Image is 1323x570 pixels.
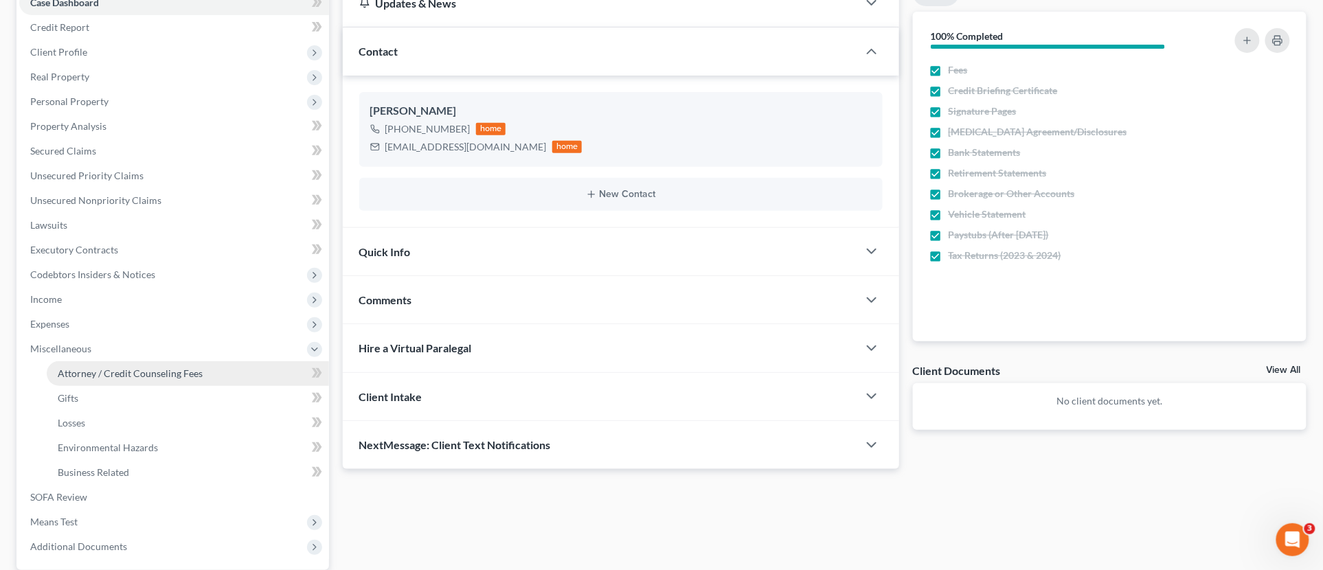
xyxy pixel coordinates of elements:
div: [EMAIL_ADDRESS][DOMAIN_NAME] [385,140,547,154]
span: Hire a Virtual Paralegal [359,341,472,354]
strong: 100% Completed [931,30,1004,42]
span: Unsecured Priority Claims [30,170,144,181]
span: Environmental Hazards [58,442,158,453]
span: Lawsuits [30,219,67,231]
span: Real Property [30,71,89,82]
span: Paystubs (After [DATE]) [949,228,1049,242]
span: NextMessage: Client Text Notifications [359,438,551,451]
span: Brokerage or Other Accounts [949,187,1075,201]
span: 3 [1304,523,1315,534]
a: Property Analysis [19,114,329,139]
span: Additional Documents [30,540,127,552]
div: home [552,141,583,153]
a: Attorney / Credit Counseling Fees [47,361,329,386]
a: Credit Report [19,15,329,40]
span: Quick Info [359,245,411,258]
span: SOFA Review [30,491,87,503]
span: Property Analysis [30,120,106,132]
span: Vehicle Statement [949,207,1026,221]
div: [PERSON_NAME] [370,103,872,119]
a: SOFA Review [19,485,329,510]
span: Unsecured Nonpriority Claims [30,194,161,206]
span: Codebtors Insiders & Notices [30,269,155,280]
span: Retirement Statements [949,166,1047,180]
span: Credit Briefing Certificate [949,84,1058,98]
span: Gifts [58,392,78,404]
span: Comments [359,293,412,306]
span: Client Intake [359,390,422,403]
a: Secured Claims [19,139,329,163]
button: New Contact [370,189,872,200]
p: No client documents yet. [924,394,1296,408]
iframe: Intercom live chat [1276,523,1309,556]
span: Personal Property [30,95,109,107]
span: Attorney / Credit Counseling Fees [58,367,203,379]
div: Client Documents [913,363,1001,378]
span: Fees [949,63,968,77]
a: Losses [47,411,329,435]
div: home [476,123,506,135]
a: Executory Contracts [19,238,329,262]
a: Unsecured Nonpriority Claims [19,188,329,213]
span: Miscellaneous [30,343,91,354]
span: Signature Pages [949,104,1017,118]
span: [MEDICAL_DATA] Agreement/Disclosures [949,125,1127,139]
span: Executory Contracts [30,244,118,255]
a: Lawsuits [19,213,329,238]
a: Gifts [47,386,329,411]
span: Expenses [30,318,69,330]
span: Tax Returns (2023 & 2024) [949,249,1061,262]
span: Means Test [30,516,78,527]
span: Income [30,293,62,305]
span: Business Related [58,466,129,478]
a: Unsecured Priority Claims [19,163,329,188]
span: Bank Statements [949,146,1021,159]
span: Contact [359,45,398,58]
a: Business Related [47,460,329,485]
span: Losses [58,417,85,429]
span: Client Profile [30,46,87,58]
a: Environmental Hazards [47,435,329,460]
div: [PHONE_NUMBER] [385,122,471,136]
span: Secured Claims [30,145,96,157]
a: View All [1267,365,1301,375]
span: Credit Report [30,21,89,33]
